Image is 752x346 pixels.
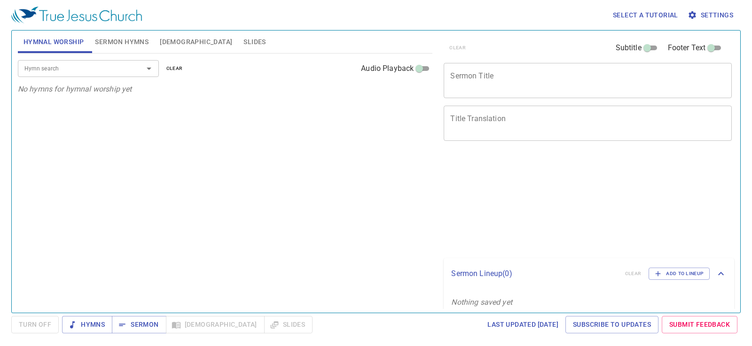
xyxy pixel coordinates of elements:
span: Submit Feedback [669,319,730,331]
span: Last updated [DATE] [487,319,558,331]
span: [DEMOGRAPHIC_DATA] [160,36,232,48]
span: Audio Playback [361,63,414,74]
button: Sermon [112,316,166,333]
button: clear [161,63,188,74]
i: No hymns for hymnal worship yet [18,85,132,93]
img: True Jesus Church [11,7,142,23]
span: Hymns [70,319,105,331]
p: Sermon Lineup ( 0 ) [451,268,617,279]
span: Settings [689,9,733,21]
span: Sermon Hymns [95,36,149,48]
span: clear [166,64,183,73]
a: Submit Feedback [662,316,737,333]
span: Subtitle [616,42,642,54]
iframe: from-child [440,151,675,254]
button: Hymns [62,316,112,333]
button: Add to Lineup [649,268,710,280]
div: Sermon Lineup(0)clearAdd to Lineup [444,258,734,289]
span: Add to Lineup [655,269,704,278]
span: Subscribe to Updates [573,319,651,331]
a: Subscribe to Updates [565,316,658,333]
span: Select a tutorial [613,9,678,21]
a: Last updated [DATE] [484,316,562,333]
button: Open [142,62,156,75]
span: Hymnal Worship [23,36,84,48]
span: Sermon [119,319,158,331]
span: Slides [243,36,266,48]
button: Settings [686,7,737,24]
button: Select a tutorial [609,7,682,24]
span: Footer Text [668,42,706,54]
i: Nothing saved yet [451,298,512,307]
